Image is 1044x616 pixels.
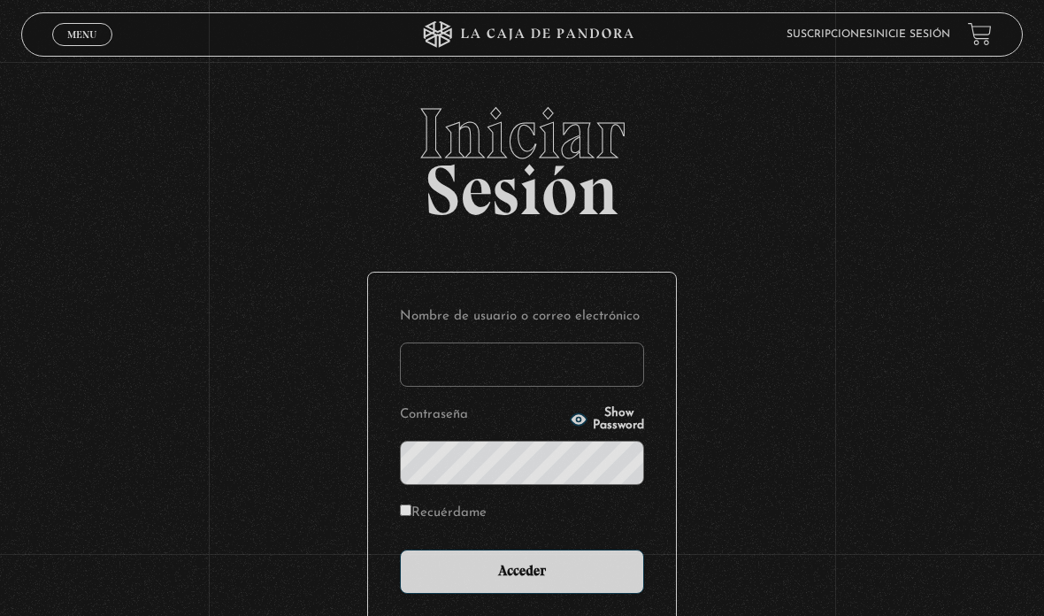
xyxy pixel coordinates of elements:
label: Nombre de usuario o correo electrónico [400,304,644,328]
button: Show Password [570,407,644,432]
label: Contraseña [400,403,564,427]
a: Suscripciones [787,29,872,40]
span: Cerrar [62,44,104,57]
h2: Sesión [21,98,1024,212]
input: Recuérdame [400,504,411,516]
a: View your shopping cart [968,22,992,46]
span: Iniciar [21,98,1024,169]
label: Recuérdame [400,501,487,525]
a: Inicie sesión [872,29,950,40]
input: Acceder [400,550,644,594]
span: Menu [67,29,96,40]
span: Show Password [593,407,644,432]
